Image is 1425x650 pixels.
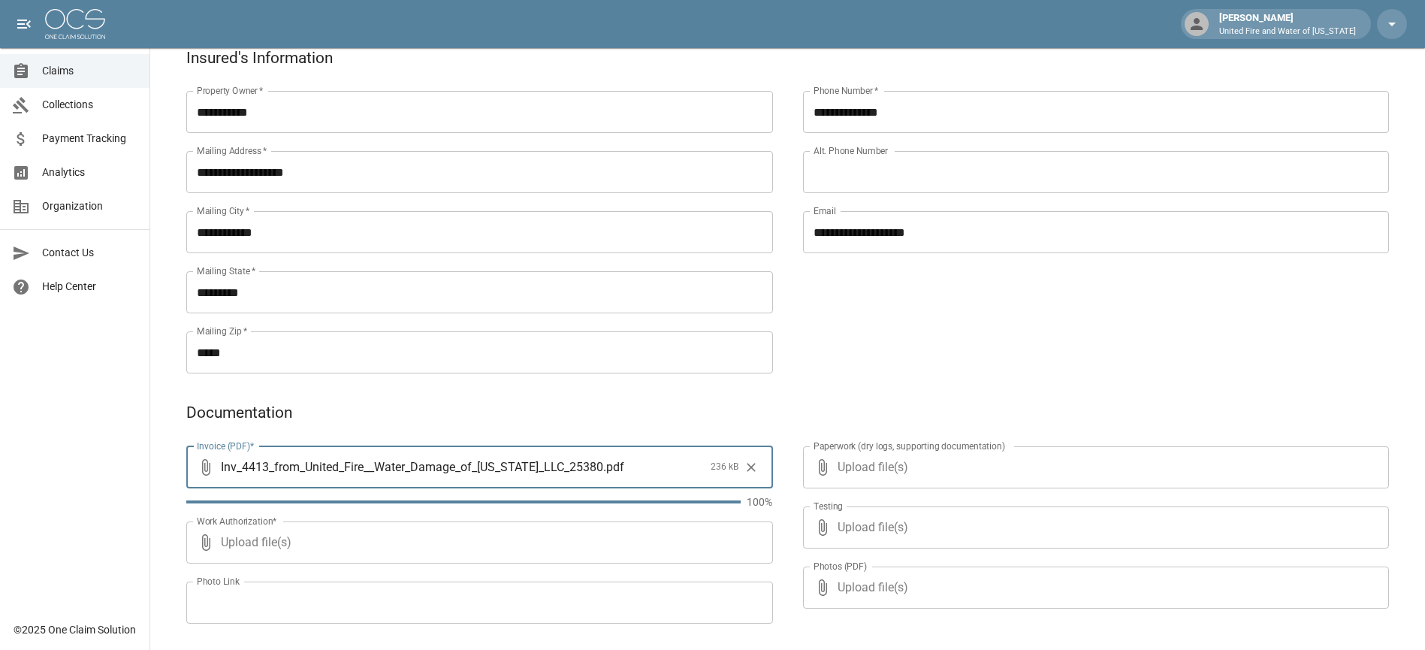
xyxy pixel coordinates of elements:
label: Photos (PDF) [814,560,867,573]
span: Claims [42,63,137,79]
label: Property Owner [197,84,264,97]
p: United Fire and Water of [US_STATE] [1219,26,1356,38]
label: Mailing Zip [197,325,248,337]
label: Mailing State [197,265,255,277]
label: Phone Number [814,84,878,97]
span: Upload file(s) [221,522,732,564]
span: Upload file(s) [838,446,1349,488]
span: Inv_4413_from_United_Fire__Water_Damage_of_[US_STATE]_LLC_25380 [221,458,603,476]
div: [PERSON_NAME] [1213,11,1362,38]
label: Work Authorization* [197,515,277,528]
span: Payment Tracking [42,131,137,147]
img: ocs-logo-white-transparent.png [45,9,105,39]
button: Clear [740,456,762,479]
label: Mailing Address [197,144,267,157]
label: Alt. Phone Number [814,144,888,157]
label: Email [814,204,836,217]
label: Mailing City [197,204,250,217]
label: Invoice (PDF)* [197,440,255,452]
span: Help Center [42,279,137,295]
span: Upload file(s) [838,567,1349,609]
p: 100% [747,494,773,509]
label: Paperwork (dry logs, supporting documentation) [814,440,1005,452]
span: Analytics [42,165,137,180]
span: 236 kB [711,460,738,475]
span: Collections [42,97,137,113]
span: . pdf [603,458,624,476]
span: Organization [42,198,137,214]
label: Testing [814,500,843,512]
div: © 2025 One Claim Solution [14,622,136,637]
label: Photo Link [197,575,240,588]
button: open drawer [9,9,39,39]
span: Upload file(s) [838,506,1349,549]
span: Contact Us [42,245,137,261]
